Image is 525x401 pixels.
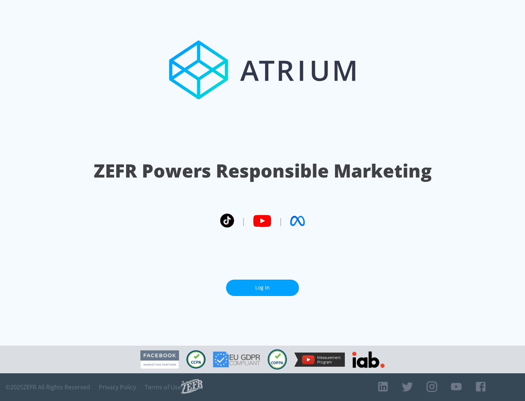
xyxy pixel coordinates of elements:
h1: ZEFR Powers Responsible Marketing [94,158,432,183]
span: | [241,215,246,226]
img: CCPA Compliant [186,350,206,369]
img: IAB [352,351,385,368]
a: Log In [226,280,299,296]
a: Terms of Use [145,384,181,391]
img: YouTube Measurement Program [294,353,345,367]
span: © 2025 ZEFR All Rights Reserved [5,384,90,391]
img: COPPA Compliant [268,349,287,370]
img: Facebook Marketing Partner [140,350,179,369]
a: Privacy Policy [99,384,136,391]
span: | [279,215,283,226]
img: GDPR Compliant [213,351,260,367]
